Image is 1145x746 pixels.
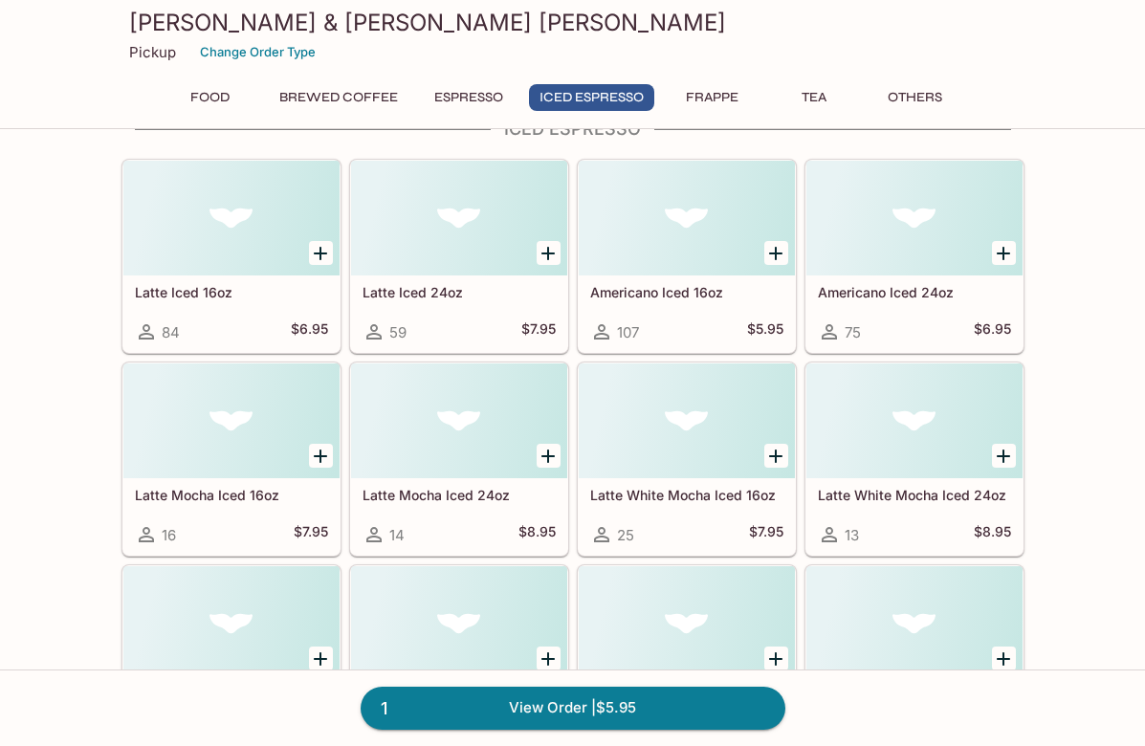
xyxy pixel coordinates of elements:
span: 25 [617,526,634,544]
h5: $8.95 [518,523,556,546]
div: Latte White Mocha Iced 16oz [579,363,795,478]
a: Latte Mocha Iced 24oz14$8.95 [350,362,568,556]
h5: $8.95 [974,523,1011,546]
h5: Americano Iced 24oz [818,284,1011,300]
h5: Latte Mocha Iced 16oz [135,487,328,503]
button: Change Order Type [191,37,324,67]
button: Food [167,84,253,111]
h5: $5.95 [747,320,783,343]
button: Add Latte Salted Caramel Iced 16oz [764,647,788,670]
button: Add Latte Hawaiian Honey Iced 24oz [537,647,561,670]
span: 107 [617,323,639,341]
button: Espresso [424,84,514,111]
button: Add Latte Iced 16oz [309,241,333,265]
div: Latte Iced 16oz [123,161,340,275]
h3: [PERSON_NAME] & [PERSON_NAME] [PERSON_NAME] [129,8,1017,37]
h5: $6.95 [291,320,328,343]
h5: $7.95 [294,523,328,546]
a: Americano Iced 24oz75$6.95 [805,160,1024,353]
span: 14 [389,526,405,544]
a: 1View Order |$5.95 [361,687,785,729]
div: Latte Hawaiian Honey Iced 24oz [351,566,567,681]
h5: Latte White Mocha Iced 24oz [818,487,1011,503]
button: Add Latte Hawaiian Honey Iced 16oz [309,647,333,670]
a: Latte Mocha Iced 16oz16$7.95 [122,362,341,556]
h5: Latte Iced 16oz [135,284,328,300]
div: Latte Hawaiian Honey Iced 16oz [123,566,340,681]
h5: Latte White Mocha Iced 16oz [590,487,783,503]
div: Americano Iced 24oz [806,161,1023,275]
span: 16 [162,526,176,544]
button: Add Latte Salted Caramel Iced 24oz [992,647,1016,670]
h4: Iced Espresso [121,119,1024,140]
span: 84 [162,323,180,341]
button: Add Latte Mocha Iced 24oz [537,444,561,468]
button: Add Latte White Mocha Iced 16oz [764,444,788,468]
span: 13 [845,526,859,544]
button: Brewed Coffee [269,84,408,111]
a: Latte Iced 16oz84$6.95 [122,160,341,353]
h5: Latte Iced 24oz [363,284,556,300]
div: Latte Salted Caramel Iced 24oz [806,566,1023,681]
h5: $7.95 [749,523,783,546]
button: Add Latte Iced 24oz [537,241,561,265]
button: Add Americano Iced 24oz [992,241,1016,265]
span: 59 [389,323,407,341]
h5: $7.95 [521,320,556,343]
a: Latte Iced 24oz59$7.95 [350,160,568,353]
span: 75 [845,323,861,341]
button: Iced Espresso [529,84,654,111]
p: Pickup [129,43,176,61]
button: Others [872,84,958,111]
div: Latte Iced 24oz [351,161,567,275]
div: Latte Salted Caramel Iced 16oz [579,566,795,681]
button: Tea [771,84,857,111]
div: Latte White Mocha Iced 24oz [806,363,1023,478]
button: Add Latte White Mocha Iced 24oz [992,444,1016,468]
div: Latte Mocha Iced 16oz [123,363,340,478]
a: Latte White Mocha Iced 16oz25$7.95 [578,362,796,556]
a: Americano Iced 16oz107$5.95 [578,160,796,353]
h5: $6.95 [974,320,1011,343]
a: Latte White Mocha Iced 24oz13$8.95 [805,362,1024,556]
span: 1 [369,695,399,722]
button: Add Americano Iced 16oz [764,241,788,265]
div: Latte Mocha Iced 24oz [351,363,567,478]
h5: Latte Mocha Iced 24oz [363,487,556,503]
h5: Americano Iced 16oz [590,284,783,300]
div: Americano Iced 16oz [579,161,795,275]
button: Add Latte Mocha Iced 16oz [309,444,333,468]
button: Frappe [670,84,756,111]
